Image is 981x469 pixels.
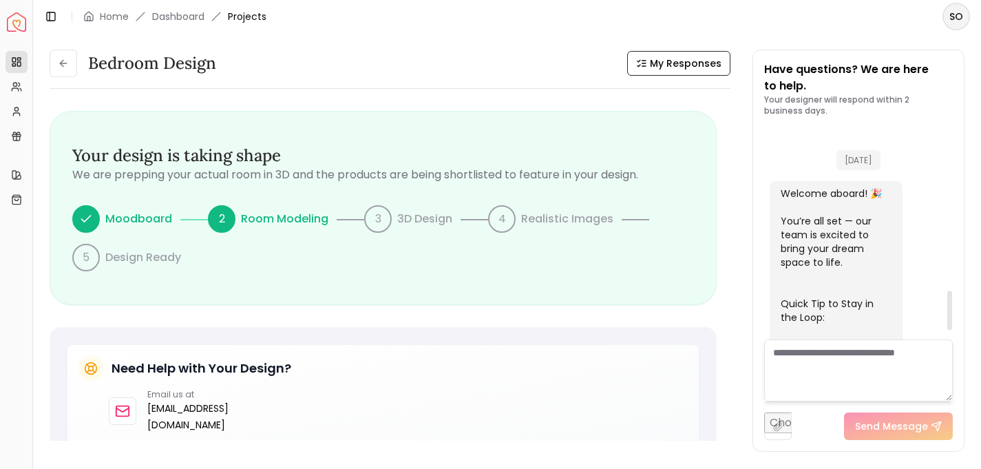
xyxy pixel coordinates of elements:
[100,10,129,23] a: Home
[152,10,204,23] a: Dashboard
[208,205,235,233] div: 2
[105,211,172,227] p: Moodboard
[83,10,266,23] nav: breadcrumb
[397,211,452,227] p: 3D Design
[147,389,237,400] p: Email us at
[241,211,328,227] p: Room Modeling
[7,12,26,32] img: Spacejoy Logo
[836,150,880,170] span: [DATE]
[764,94,953,116] p: Your designer will respond within 2 business days.
[942,3,970,30] button: SO
[764,61,953,94] p: Have questions? We are here to help.
[147,400,237,433] a: [EMAIL_ADDRESS][DOMAIN_NAME]
[7,12,26,32] a: Spacejoy
[228,10,266,23] span: Projects
[488,205,516,233] div: 4
[72,244,100,271] div: 5
[112,359,291,378] h5: Need Help with Your Design?
[72,167,694,183] p: We are prepping your actual room in 3D and the products are being shortlisted to feature in your ...
[627,51,730,76] button: My Responses
[650,56,721,70] span: My Responses
[521,211,613,227] p: Realistic Images
[944,4,969,29] span: SO
[88,52,216,74] h3: Bedroom design
[109,439,688,452] p: Our design experts are here to help with any questions about your project.
[105,249,181,266] p: Design Ready
[364,205,392,233] div: 3
[72,145,694,167] h3: Your design is taking shape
